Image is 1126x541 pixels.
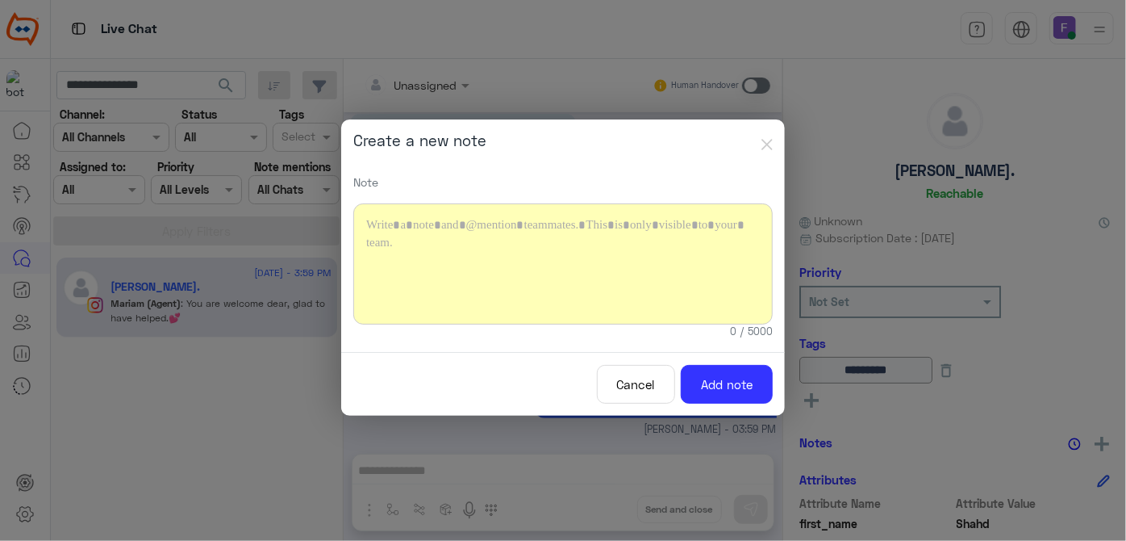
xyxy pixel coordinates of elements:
img: close [761,139,773,150]
button: Add note [681,365,773,405]
p: Note [353,174,773,191]
small: 0 / 5000 [730,325,773,340]
button: Cancel [597,365,675,405]
h5: Create a new note [353,132,486,150]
